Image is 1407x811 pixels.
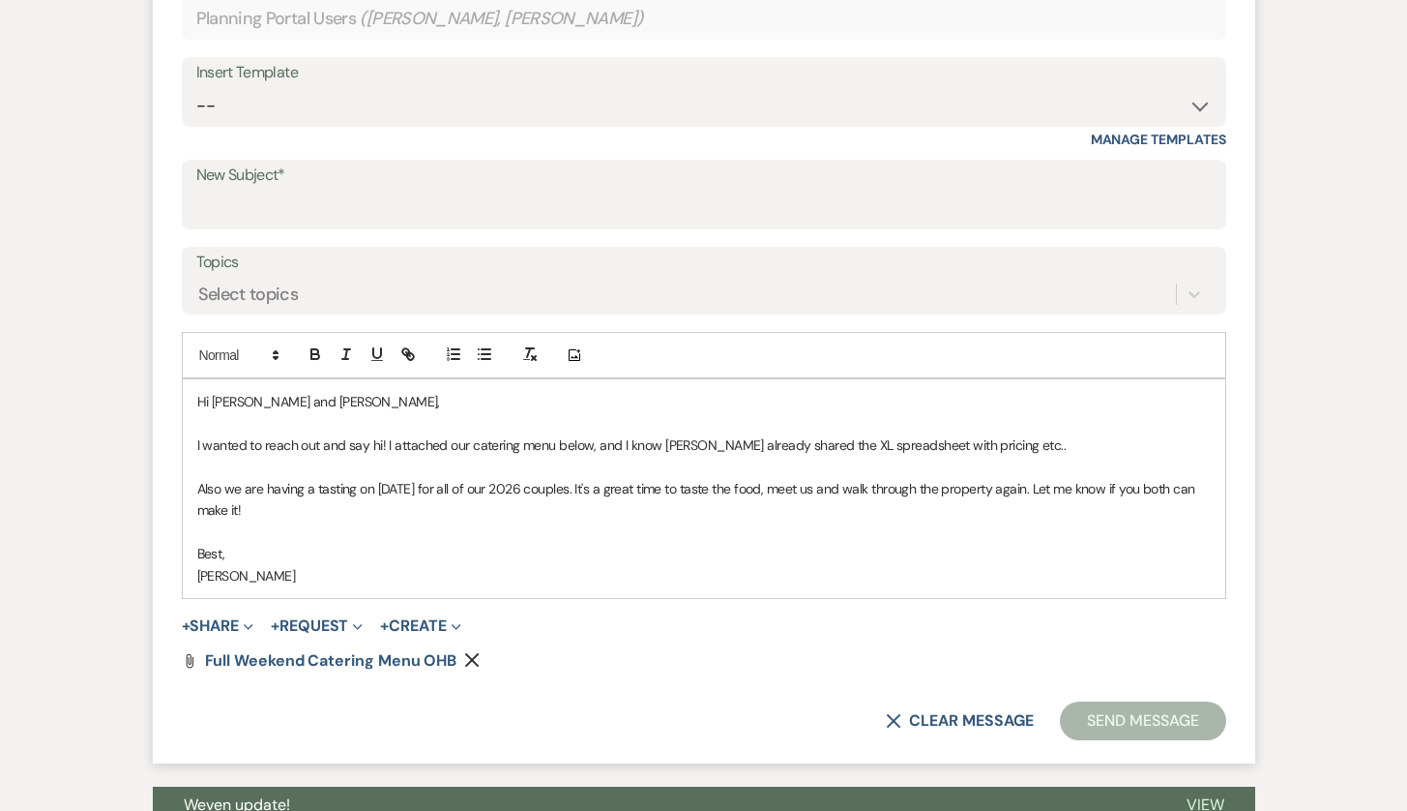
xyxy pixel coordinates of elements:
label: New Subject* [196,162,1212,190]
a: Full weekend catering menu OHB [205,653,457,669]
button: Send Message [1060,702,1225,740]
p: Also we are having a tasting on [DATE] for all of our 2026 couples. It's a great time to taste th... [197,478,1211,522]
button: Share [182,618,254,634]
p: [PERSON_NAME] [197,565,1211,586]
span: + [182,618,191,634]
span: + [380,618,389,634]
a: Manage Templates [1091,131,1226,148]
button: Clear message [886,713,1033,729]
button: Request [271,618,363,634]
label: Topics [196,249,1212,277]
div: Select topics [198,282,299,308]
p: I wanted to reach out and say hi! I attached our catering menu below, and I know [PERSON_NAME] al... [197,435,1211,456]
div: Insert Template [196,59,1212,87]
p: Best, [197,543,1211,564]
span: Full weekend catering menu OHB [205,650,457,671]
span: ( [PERSON_NAME], [PERSON_NAME] ) [360,6,644,32]
span: + [271,618,279,634]
p: Hi [PERSON_NAME] and [PERSON_NAME], [197,391,1211,412]
button: Create [380,618,460,634]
